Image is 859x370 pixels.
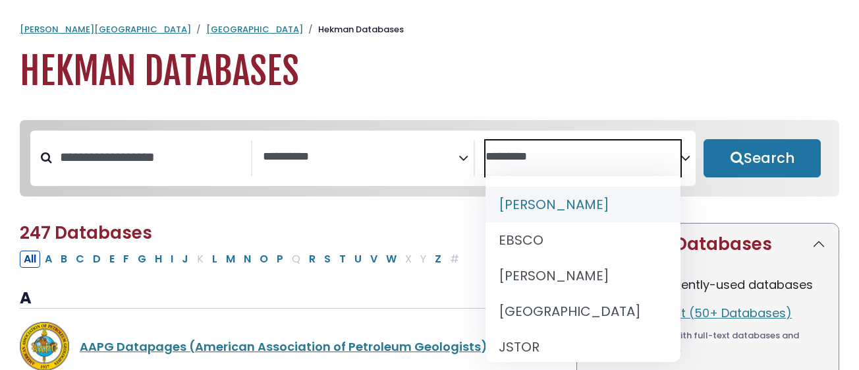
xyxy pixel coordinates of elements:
[256,251,272,268] button: Filter Results O
[590,276,825,293] p: The most frequently-used databases
[263,150,458,164] textarea: Search
[485,329,680,365] li: JSTOR
[485,258,680,293] li: [PERSON_NAME]
[20,250,464,266] div: Alpha-list to filter by first letter of database name
[485,187,680,222] li: [PERSON_NAME]
[485,293,680,329] li: [GEOGRAPHIC_DATA]
[80,338,487,355] a: AAPG Datapages (American Association of Petroleum Geologists)
[20,289,561,309] h3: A
[431,251,445,268] button: Filter Results Z
[208,251,221,268] button: Filter Results L
[89,251,105,268] button: Filter Results D
[119,251,133,268] button: Filter Results F
[240,251,255,268] button: Filter Results N
[167,251,177,268] button: Filter Results I
[382,251,401,268] button: Filter Results W
[206,23,303,36] a: [GEOGRAPHIC_DATA]
[704,139,821,177] button: Submit for Search Results
[305,251,319,268] button: Filter Results R
[485,222,680,258] li: EBSCO
[151,251,166,268] button: Filter Results H
[320,251,335,268] button: Filter Results S
[57,251,71,268] button: Filter Results B
[303,23,404,36] li: Hekman Databases
[366,251,381,268] button: Filter Results V
[52,146,251,168] input: Search database by title or keyword
[20,49,839,94] h1: Hekman Databases
[134,251,150,268] button: Filter Results G
[577,224,839,265] button: Featured Databases
[485,150,680,164] textarea: Search
[72,251,88,268] button: Filter Results C
[222,251,239,268] button: Filter Results M
[590,329,825,355] div: Powerful platform with full-text databases and popular information.
[20,221,152,245] span: 247 Databases
[20,23,839,36] nav: breadcrumb
[41,251,56,268] button: Filter Results A
[621,305,792,321] a: EBSCOhost (50+ Databases)
[335,251,350,268] button: Filter Results T
[20,23,191,36] a: [PERSON_NAME][GEOGRAPHIC_DATA]
[178,251,192,268] button: Filter Results J
[350,251,366,268] button: Filter Results U
[20,120,839,197] nav: Search filters
[20,251,40,268] button: All
[273,251,287,268] button: Filter Results P
[105,251,119,268] button: Filter Results E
